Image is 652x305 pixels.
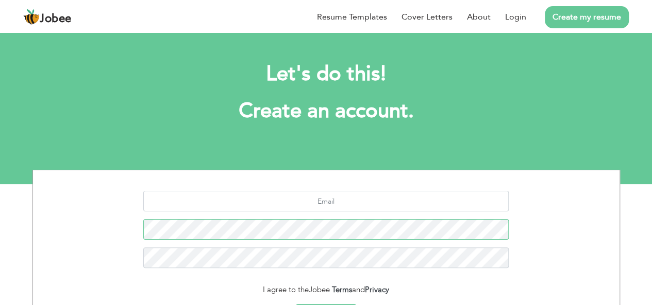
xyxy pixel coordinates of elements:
[505,11,526,23] a: Login
[40,13,72,25] span: Jobee
[41,284,612,296] div: I agree to the and
[23,9,72,25] a: Jobee
[467,11,491,23] a: About
[48,61,605,87] h2: Let's do this!
[402,11,453,23] a: Cover Letters
[317,11,387,23] a: Resume Templates
[332,284,352,295] a: Terms
[48,98,605,124] h1: Create an account.
[23,9,40,25] img: jobee.io
[545,6,629,28] a: Create my resume
[365,284,389,295] a: Privacy
[143,191,509,211] input: Email
[309,284,330,295] span: Jobee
